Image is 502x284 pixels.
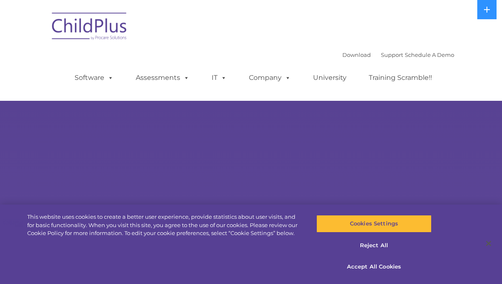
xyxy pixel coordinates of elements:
[360,69,440,86] a: Training Scramble!!
[316,215,432,233] button: Cookies Settings
[479,234,498,253] button: Close
[316,237,432,254] button: Reject All
[203,69,235,86] a: IT
[127,69,198,86] a: Assessments
[241,69,299,86] a: Company
[66,69,122,86] a: Software
[342,51,371,58] a: Download
[316,258,432,276] button: Accept All Cookies
[342,51,454,58] font: |
[27,213,301,238] div: This website uses cookies to create a better user experience, provide statistics about user visit...
[305,69,355,86] a: University
[405,51,454,58] a: Schedule A Demo
[48,7,132,49] img: ChildPlus by Procare Solutions
[381,51,403,58] a: Support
